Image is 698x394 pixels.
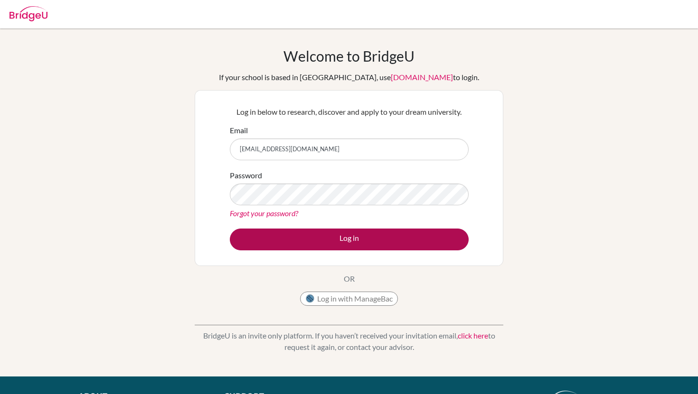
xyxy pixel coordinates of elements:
p: OR [344,273,355,284]
img: Bridge-U [9,6,47,21]
h1: Welcome to BridgeU [283,47,415,64]
a: click here [458,331,488,340]
label: Email [230,125,248,136]
p: BridgeU is an invite only platform. If you haven’t received your invitation email, to request it ... [195,330,503,353]
p: Log in below to research, discover and apply to your dream university. [230,106,469,118]
button: Log in [230,229,469,250]
a: Forgot your password? [230,209,298,218]
label: Password [230,170,262,181]
a: [DOMAIN_NAME] [391,73,453,82]
div: If your school is based in [GEOGRAPHIC_DATA], use to login. [219,72,479,83]
button: Log in with ManageBac [300,292,398,306]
